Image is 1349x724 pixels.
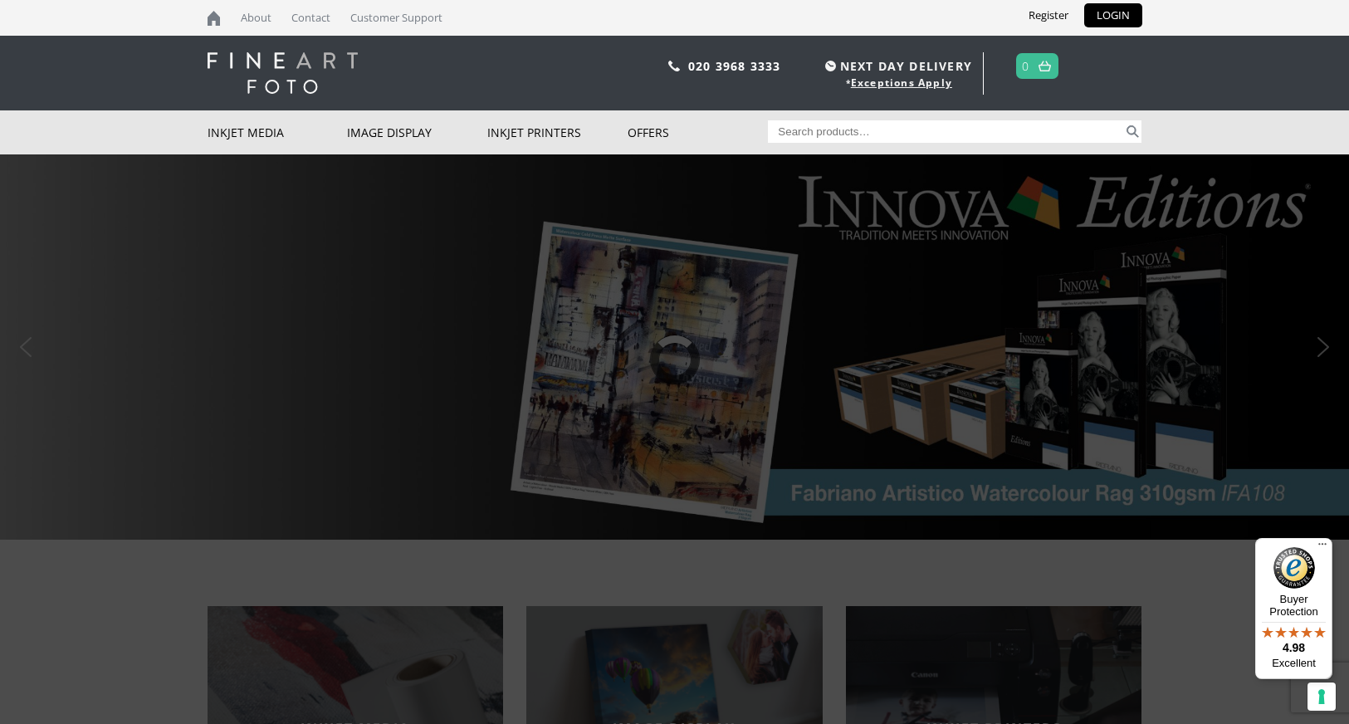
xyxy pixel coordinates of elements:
[1255,538,1332,679] button: Trusted Shops TrustmarkBuyer Protection4.98Excellent
[628,110,768,154] a: Offers
[688,58,781,74] a: 020 3968 3333
[1307,682,1336,711] button: Your consent preferences for tracking technologies
[1273,547,1315,589] img: Trusted Shops Trustmark
[1283,641,1305,654] span: 4.98
[208,52,358,94] img: logo-white.svg
[825,61,836,71] img: time.svg
[1022,54,1029,78] a: 0
[668,61,680,71] img: phone.svg
[768,120,1123,143] input: Search products…
[347,110,487,154] a: Image Display
[821,56,972,76] span: NEXT DAY DELIVERY
[851,76,952,90] a: Exceptions Apply
[1123,120,1142,143] button: Search
[1016,3,1081,27] a: Register
[1312,538,1332,558] button: Menu
[487,110,628,154] a: Inkjet Printers
[1255,593,1332,618] p: Buyer Protection
[208,110,348,154] a: Inkjet Media
[1039,61,1051,71] img: basket.svg
[1084,3,1142,27] a: LOGIN
[1255,657,1332,670] p: Excellent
